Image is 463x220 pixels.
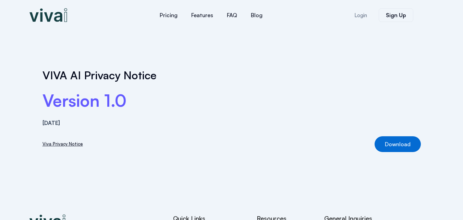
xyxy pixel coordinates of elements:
h2: Version 1.0 [42,90,421,111]
span: Sign Up [386,12,406,18]
strong: [DATE] [42,119,60,126]
nav: Menu [112,7,310,23]
a: FAQ [220,7,244,23]
a: Viva Privacy Notice [42,140,83,148]
a: Pricing [153,7,184,23]
a: Features [184,7,220,23]
a: Login [346,9,375,22]
a: Blog [244,7,269,23]
span: Login [354,13,367,18]
h1: VIVA AI Privacy Notice [42,69,421,82]
a: Download [375,136,421,152]
a: Sign Up [379,8,413,22]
